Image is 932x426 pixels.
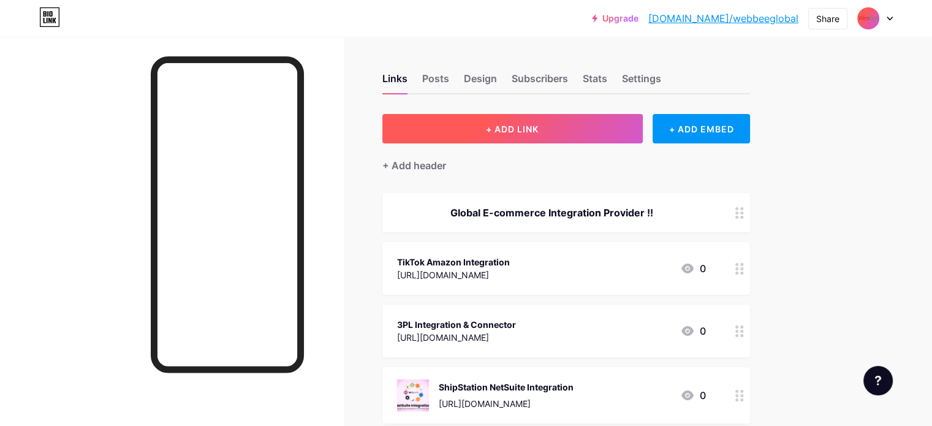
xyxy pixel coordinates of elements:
div: Settings [622,71,661,93]
span: + ADD LINK [486,124,539,134]
div: Links [382,71,407,93]
div: ShipStation NetSuite Integration [439,381,574,394]
div: [URL][DOMAIN_NAME] [397,331,516,344]
div: 0 [680,388,706,403]
button: + ADD LINK [382,114,643,143]
div: 0 [680,261,706,276]
div: 0 [680,324,706,338]
img: ShipStation NetSuite Integration [397,379,429,411]
div: Stats [583,71,607,93]
div: + ADD EMBED [653,114,750,143]
div: Subscribers [512,71,568,93]
div: + Add header [382,158,446,173]
div: [URL][DOMAIN_NAME] [397,268,510,281]
img: webbeeglobal [857,7,880,30]
div: [URL][DOMAIN_NAME] [439,397,574,410]
a: Upgrade [592,13,638,23]
div: Global E-commerce Integration Provider !! [397,205,706,220]
div: TikTok Amazon Integration [397,256,510,268]
a: [DOMAIN_NAME]/webbeeglobal [648,11,798,26]
div: Posts [422,71,449,93]
div: Share [816,12,839,25]
div: Design [464,71,497,93]
div: 3PL Integration & Connector [397,318,516,331]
